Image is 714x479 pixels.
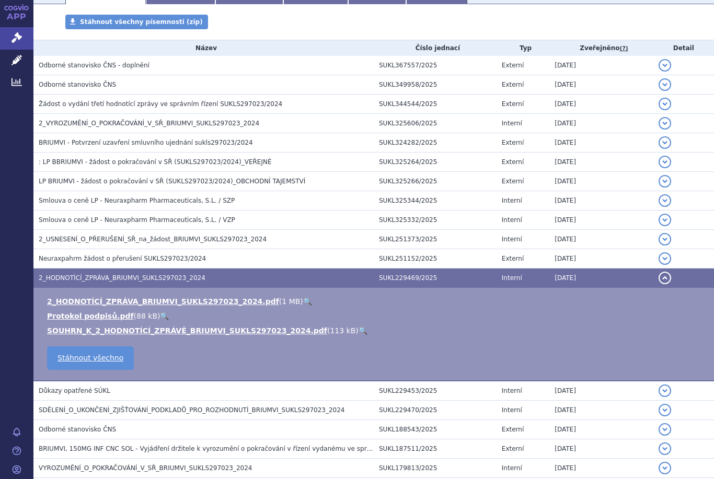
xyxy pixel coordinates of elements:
td: [DATE] [549,249,653,268]
span: Interní [502,464,522,472]
span: Externí [502,426,524,433]
span: Odborné stanovisko ČNS [39,426,116,433]
td: SUKL229469/2025 [374,268,497,288]
a: 🔍 [160,312,169,320]
a: 🔍 [303,297,312,306]
button: detail [659,233,671,246]
span: Důkazy opatřené SÚKL [39,387,110,394]
td: [DATE] [549,153,653,172]
a: 🔍 [359,326,367,335]
td: SUKL349958/2025 [374,75,497,95]
td: SUKL179813/2025 [374,459,497,478]
span: LP BRIUMVI - žádost o pokračování v SŘ (SUKLS297023/2024)_OBCHODNÍ TAJEMSTVÍ [39,178,305,185]
td: [DATE] [549,381,653,401]
span: 88 kB [136,312,157,320]
button: detail [659,404,671,416]
td: [DATE] [549,172,653,191]
span: Interní [502,387,522,394]
button: detail [659,214,671,226]
span: Interní [502,216,522,224]
span: Interní [502,197,522,204]
td: [DATE] [549,95,653,114]
span: VYROZUMĚNÍ_O_POKRAČOVÁNÍ_V_SŘ_BRIUMVI_SUKLS297023_2024 [39,464,252,472]
a: Protokol podpisů.pdf [47,312,134,320]
span: Externí [502,81,524,88]
span: Interní [502,274,522,282]
button: detail [659,252,671,265]
td: [DATE] [549,420,653,439]
span: Interní [502,236,522,243]
span: : LP BBRIUMVI - žádost o pokračování v SŘ (SUKLS297023/2024)_VEŘEJNÉ [39,158,271,166]
button: detail [659,156,671,168]
td: [DATE] [549,133,653,153]
li: ( ) [47,296,704,307]
th: Detail [653,40,714,56]
span: BRIUMVI - Potvrzení uzavření smluvního ujednání sukls297023/2024 [39,139,253,146]
button: detail [659,78,671,91]
button: detail [659,462,671,474]
td: [DATE] [549,211,653,230]
td: [DATE] [549,56,653,75]
span: Externí [502,158,524,166]
td: [DATE] [549,459,653,478]
span: Smlouva o ceně LP - Neuraxpharm Pharmaceuticals, S.L. / SZP [39,197,235,204]
button: detail [659,175,671,188]
a: SOUHRN_K_2_HODNOTÍCÍ_ZPRÁVĚ_BRIUMVI_SUKLS297023_2024.pdf [47,326,327,335]
span: Externí [502,100,524,108]
span: 113 kB [330,326,355,335]
span: Smlouva o ceně LP - Neuraxpharm Pharmaceuticals, S.L. / VZP [39,216,235,224]
td: SUKL367557/2025 [374,56,497,75]
td: SUKL344544/2025 [374,95,497,114]
abbr: (?) [620,45,628,52]
span: 2_VYROZUMĚNÍ_O_POKRAČOVÁNÍ_V_SŘ_BRIUMVI_SUKLS297023_2024 [39,120,259,127]
button: detail [659,442,671,455]
td: SUKL187511/2025 [374,439,497,459]
a: Stáhnout všechno [47,346,134,370]
td: [DATE] [549,439,653,459]
td: SUKL325606/2025 [374,114,497,133]
th: Název [33,40,374,56]
span: Interní [502,120,522,127]
span: 1 MB [282,297,300,306]
span: Externí [502,62,524,69]
td: SUKL229470/2025 [374,401,497,420]
span: 2_USNESENÍ_O_PŘERUŠENÍ_SŘ_na_žádost_BRIUMVI_SUKLS297023_2024 [39,236,267,243]
button: detail [659,384,671,397]
td: SUKL229453/2025 [374,381,497,401]
td: SUKL325332/2025 [374,211,497,230]
td: [DATE] [549,401,653,420]
a: Stáhnout všechny písemnosti (zip) [65,15,208,29]
span: Stáhnout všechny písemnosti (zip) [80,18,203,26]
td: SUKL324282/2025 [374,133,497,153]
span: Žádost o vydání třetí hodnotící zprávy ve správním řízení SUKLS297023/2024 [39,100,282,108]
li: ( ) [47,311,704,321]
span: Externí [502,139,524,146]
button: detail [659,272,671,284]
span: 2_HODNOTÍCÍ_ZPRÁVA_BRIUMVI_SUKLS297023_2024 [39,274,205,282]
li: ( ) [47,325,704,336]
span: Externí [502,445,524,452]
th: Zveřejněno [549,40,653,56]
span: Externí [502,178,524,185]
td: SUKL188543/2025 [374,420,497,439]
td: [DATE] [549,114,653,133]
button: detail [659,194,671,207]
span: BRIUMVI, 150MG INF CNC SOL - Vyjádření držitele k vyrozumění o pokračování v řízení vydanému ve s... [39,445,469,452]
td: SUKL325344/2025 [374,191,497,211]
button: detail [659,136,671,149]
th: Číslo jednací [374,40,497,56]
td: SUKL325264/2025 [374,153,497,172]
button: detail [659,423,671,436]
td: [DATE] [549,75,653,95]
td: SUKL325266/2025 [374,172,497,191]
a: 2_HODNOTÍCÍ_ZPRÁVA_BRIUMVI_SUKLS297023_2024.pdf [47,297,279,306]
span: Interní [502,406,522,414]
button: detail [659,117,671,130]
span: Externí [502,255,524,262]
td: SUKL251152/2025 [374,249,497,268]
th: Typ [497,40,549,56]
span: Neuraxpahrm žádost o přerušení SUKLS297023/2024 [39,255,206,262]
button: detail [659,59,671,72]
span: Odborné stanovisko ČNS [39,81,116,88]
td: [DATE] [549,191,653,211]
